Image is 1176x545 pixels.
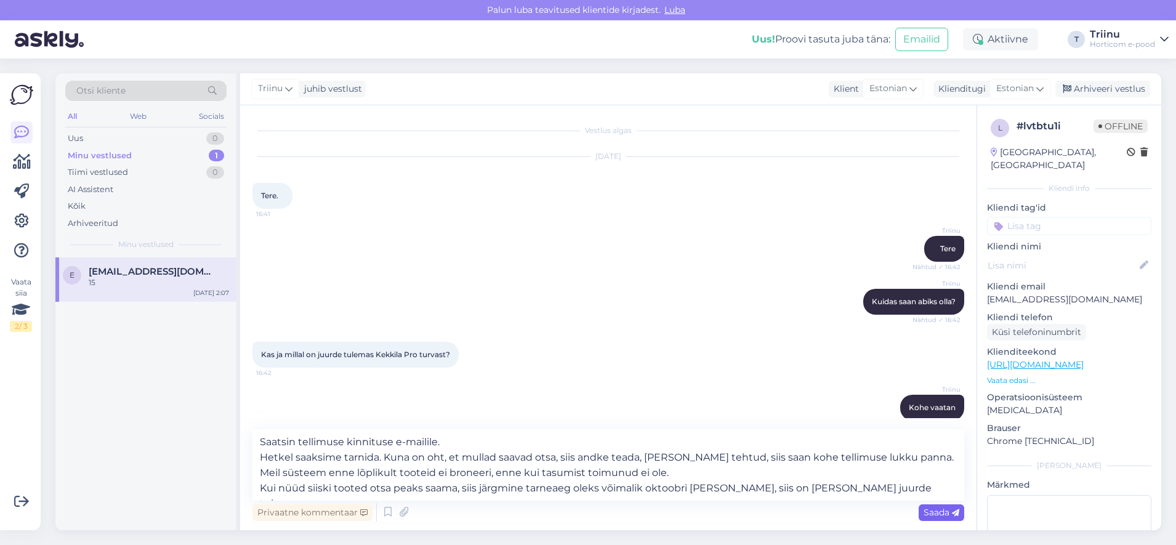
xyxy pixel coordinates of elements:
span: Saada [924,507,959,518]
span: Triinu [914,226,961,235]
div: 15 [89,277,229,288]
a: [URL][DOMAIN_NAME] [987,359,1084,370]
span: Triinu [258,82,283,95]
div: [DATE] [252,151,964,162]
span: l [998,123,1002,132]
div: Klient [829,83,859,95]
div: 0 [206,132,224,145]
div: [PERSON_NAME] [987,460,1151,471]
span: 16:41 [256,209,302,219]
div: AI Assistent [68,184,113,196]
p: Brauser [987,422,1151,435]
button: Emailid [895,28,948,51]
div: 2 / 3 [10,321,32,332]
div: T [1068,31,1085,48]
div: Kliendi info [987,183,1151,194]
div: Arhiveeritud [68,217,118,230]
div: 1 [209,150,224,162]
span: Nähtud ✓ 16:42 [912,315,961,325]
span: Triinu [914,385,961,394]
p: Klienditeekond [987,345,1151,358]
p: [EMAIL_ADDRESS][DOMAIN_NAME] [987,293,1151,306]
span: Minu vestlused [118,239,174,250]
div: 0 [206,166,224,179]
div: All [65,108,79,124]
div: # lvtbtu1i [1017,119,1093,134]
span: 16:42 [256,368,302,377]
p: Kliendi telefon [987,311,1151,324]
div: juhib vestlust [299,83,362,95]
div: Küsi telefoninumbrit [987,324,1086,341]
div: Vestlus algas [252,125,964,136]
div: Aktiivne [963,28,1038,50]
div: Klienditugi [933,83,986,95]
span: Offline [1093,119,1148,133]
span: Luba [661,4,689,15]
span: Kohe vaatan [909,403,956,412]
p: Kliendi email [987,280,1151,293]
p: Kliendi nimi [987,240,1151,253]
div: Web [127,108,149,124]
div: [GEOGRAPHIC_DATA], [GEOGRAPHIC_DATA] [991,146,1127,172]
p: Kliendi tag'id [987,201,1151,214]
div: Tiimi vestlused [68,166,128,179]
div: Proovi tasuta juba täna: [752,32,890,47]
span: Otsi kliente [76,84,126,97]
div: Triinu [1090,30,1155,39]
div: Privaatne kommentaar [252,504,373,521]
p: [MEDICAL_DATA] [987,404,1151,417]
span: Kuidas saan abiks olla? [872,297,956,306]
span: Nähtud ✓ 16:42 [912,262,961,272]
div: Socials [196,108,227,124]
p: Operatsioonisüsteem [987,391,1151,404]
span: Triinu [914,279,961,288]
div: Horticom e-pood [1090,39,1155,49]
input: Lisa tag [987,217,1151,235]
div: [DATE] 2:07 [193,288,229,297]
a: TriinuHorticom e-pood [1090,30,1169,49]
div: Minu vestlused [68,150,132,162]
span: Estonian [996,82,1034,95]
span: Kas ja millal on juurde tulemas Kekkila Pro turvast? [261,350,450,359]
p: Vaata edasi ... [987,375,1151,386]
p: Märkmed [987,478,1151,491]
div: Kõik [68,200,86,212]
span: Estonian [869,82,907,95]
b: Uus! [752,33,775,45]
span: Exiic24@gmail.com [89,266,217,277]
div: Arhiveeri vestlus [1055,81,1150,97]
input: Lisa nimi [988,259,1137,272]
span: Tere [940,244,956,253]
span: E [70,270,75,280]
div: Vaata siia [10,277,32,332]
span: Tere. [261,191,278,200]
p: Chrome [TECHNICAL_ID] [987,435,1151,448]
div: Uus [68,132,83,145]
img: Askly Logo [10,83,33,107]
textarea: Saatsin tellimuse kinnituse e-mailile. Hetkel saaksime tarnida. Kuna on oht, et mullad saavad ots... [252,429,964,501]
